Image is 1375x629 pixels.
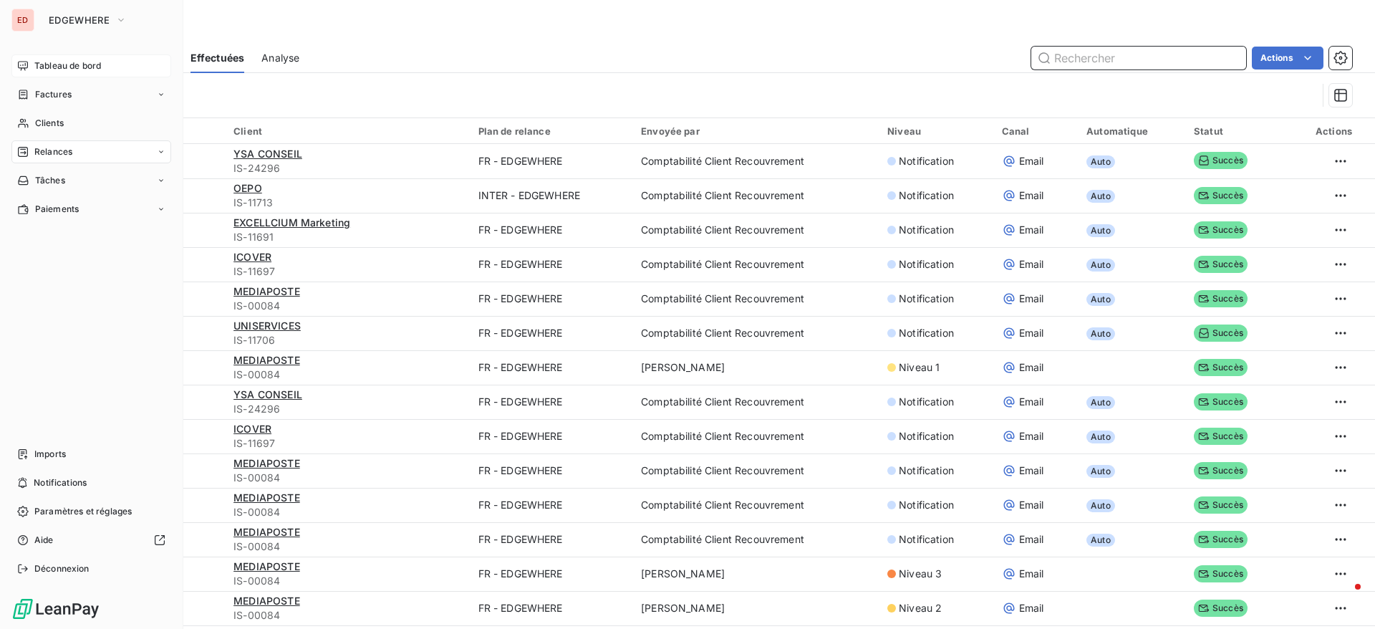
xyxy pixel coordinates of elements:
span: Tâches [35,174,65,187]
span: Email [1019,326,1044,340]
span: EXCELLCIUM Marketing [233,216,350,229]
td: Comptabilité Client Recouvrement [632,316,879,350]
td: FR - EDGEWHERE [470,591,633,625]
span: IS-00084 [233,505,460,519]
span: Succès [1194,221,1248,239]
td: FR - EDGEWHERE [470,350,633,385]
span: Succès [1194,290,1248,307]
span: Email [1019,464,1044,478]
span: Succès [1194,600,1248,617]
span: Relances [34,145,72,158]
span: Notification [899,464,954,478]
span: Email [1019,188,1044,203]
span: IS-00084 [233,471,460,485]
span: Email [1019,567,1044,581]
div: Canal [1002,125,1070,137]
a: Tâches [11,169,171,192]
span: Clients [35,117,64,130]
span: Imports [34,448,66,461]
span: Email [1019,292,1044,306]
td: FR - EDGEWHERE [470,522,633,557]
span: Succès [1194,359,1248,376]
td: FR - EDGEWHERE [470,557,633,591]
span: Email [1019,360,1044,375]
div: Envoyée par [641,125,870,137]
input: Rechercher [1031,47,1246,69]
span: Email [1019,257,1044,272]
div: Plan de relance [478,125,624,137]
iframe: Intercom live chat [1326,580,1361,615]
span: MEDIAPOSTE [233,354,300,366]
span: IS-00084 [233,539,460,554]
span: IS-11706 [233,333,460,347]
span: IS-00084 [233,299,460,313]
span: Auto [1086,224,1115,237]
img: Logo LeanPay [11,597,100,620]
span: Auto [1086,259,1115,272]
div: Actions [1290,125,1352,137]
div: Automatique [1086,125,1177,137]
td: FR - EDGEWHERE [470,488,633,522]
a: Imports [11,443,171,466]
span: EDGEWHERE [49,14,110,26]
td: Comptabilité Client Recouvrement [632,144,879,178]
span: Niveau 1 [899,360,940,375]
span: IS-24296 [233,161,460,176]
span: OEPO [233,182,262,194]
td: Comptabilité Client Recouvrement [632,453,879,488]
span: Paramètres et réglages [34,505,132,518]
span: Email [1019,429,1044,443]
span: Notification [899,532,954,547]
td: Comptabilité Client Recouvrement [632,178,879,213]
span: ICOVER [233,251,271,263]
span: Notification [899,395,954,409]
span: Niveau 3 [899,567,942,581]
span: Analyse [261,51,299,65]
span: Auto [1086,431,1115,443]
span: IS-11697 [233,436,460,451]
span: IS-00084 [233,608,460,623]
td: FR - EDGEWHERE [470,144,633,178]
span: IS-11697 [233,264,460,279]
a: Tableau de bord [11,54,171,77]
span: Notification [899,292,954,306]
span: Niveau 2 [899,601,942,615]
span: Succès [1194,152,1248,169]
span: Notifications [34,476,87,489]
span: Succès [1194,531,1248,548]
span: Tableau de bord [34,59,101,72]
span: Notification [899,257,954,272]
span: MEDIAPOSTE [233,491,300,504]
span: Succès [1194,565,1248,582]
span: IS-11713 [233,196,460,210]
td: [PERSON_NAME] [632,557,879,591]
span: Auto [1086,465,1115,478]
span: Aide [34,534,54,547]
span: Email [1019,395,1044,409]
td: [PERSON_NAME] [632,591,879,625]
td: FR - EDGEWHERE [470,419,633,453]
a: Paramètres et réglages [11,500,171,523]
span: Succès [1194,496,1248,514]
span: Auto [1086,190,1115,203]
span: Succès [1194,462,1248,479]
span: Client [233,125,262,137]
td: FR - EDGEWHERE [470,316,633,350]
td: FR - EDGEWHERE [470,213,633,247]
a: Aide [11,529,171,552]
span: Notification [899,154,954,168]
span: Déconnexion [34,562,90,575]
span: Succès [1194,325,1248,342]
td: Comptabilité Client Recouvrement [632,385,879,419]
span: Factures [35,88,72,101]
td: [PERSON_NAME] [632,350,879,385]
span: Email [1019,223,1044,237]
td: Comptabilité Client Recouvrement [632,419,879,453]
span: IS-00084 [233,574,460,588]
span: Email [1019,154,1044,168]
span: MEDIAPOSTE [233,526,300,538]
td: FR - EDGEWHERE [470,453,633,488]
div: Niveau [887,125,985,137]
span: Auto [1086,327,1115,340]
span: Paiements [35,203,79,216]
